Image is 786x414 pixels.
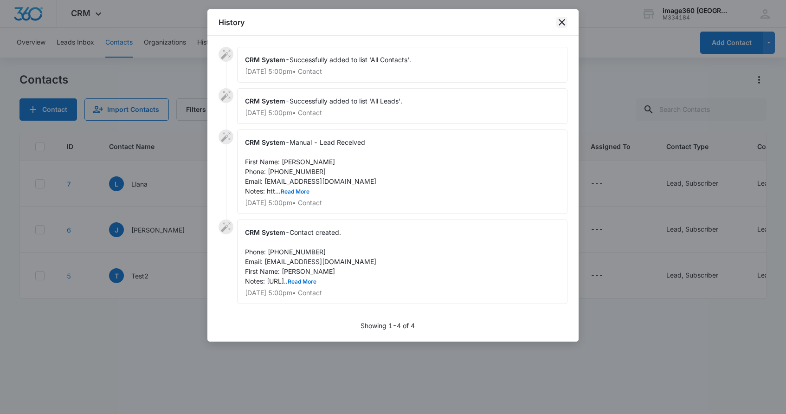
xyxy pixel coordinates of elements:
[245,138,285,146] span: CRM System
[245,228,285,236] span: CRM System
[245,110,560,116] p: [DATE] 5:00pm • Contact
[361,321,415,330] p: Showing 1-4 of 4
[245,68,560,75] p: [DATE] 5:00pm • Contact
[237,220,567,304] div: -
[245,97,285,105] span: CRM System
[290,97,402,105] span: Successfully added to list 'All Leads'.
[245,200,560,206] p: [DATE] 5:00pm • Contact
[245,138,376,195] span: Manual - Lead Received First Name: [PERSON_NAME] Phone: [PHONE_NUMBER] Email: [EMAIL_ADDRESS][DOM...
[556,17,567,28] button: close
[237,88,567,124] div: -
[237,129,567,214] div: -
[281,189,309,194] button: Read More
[288,279,316,285] button: Read More
[219,17,245,28] h1: History
[245,290,560,296] p: [DATE] 5:00pm • Contact
[237,47,567,83] div: -
[245,56,285,64] span: CRM System
[290,56,411,64] span: Successfully added to list 'All Contacts'.
[245,228,376,285] span: Contact created. Phone: [PHONE_NUMBER] Email: [EMAIL_ADDRESS][DOMAIN_NAME] First Name: [PERSON_NA...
